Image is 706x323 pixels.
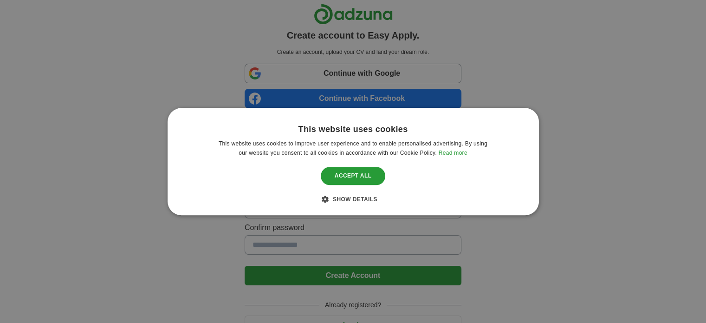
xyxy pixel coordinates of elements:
div: This website uses cookies [298,124,408,135]
div: Show details [329,194,377,204]
span: This website uses cookies to improve user experience and to enable personalised advertising. By u... [219,140,487,156]
span: Show details [333,196,377,203]
div: Accept all [321,167,386,185]
a: Read more, opens a new window [439,150,467,156]
div: Cookie consent dialog [168,108,539,215]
